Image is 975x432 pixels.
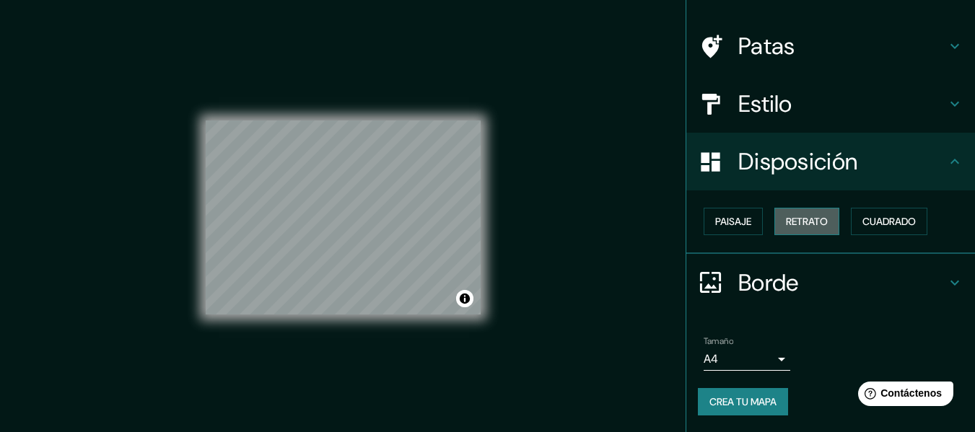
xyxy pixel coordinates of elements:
div: Estilo [686,75,975,133]
div: A4 [704,348,790,371]
button: Crea tu mapa [698,388,788,415]
font: Patas [738,31,795,61]
div: Borde [686,254,975,312]
canvas: Mapa [206,120,481,314]
font: Retrato [786,215,828,228]
button: Cuadrado [851,208,927,235]
font: Cuadrado [862,215,916,228]
font: Crea tu mapa [709,395,777,408]
font: Borde [738,268,799,298]
font: Disposición [738,146,857,177]
div: Patas [686,17,975,75]
button: Activar o desactivar atribución [456,290,473,307]
font: Estilo [738,89,792,119]
button: Paisaje [704,208,763,235]
button: Retrato [774,208,839,235]
iframe: Lanzador de widgets de ayuda [847,376,959,416]
font: Paisaje [715,215,751,228]
font: A4 [704,351,718,366]
div: Disposición [686,133,975,190]
font: Tamaño [704,335,733,347]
